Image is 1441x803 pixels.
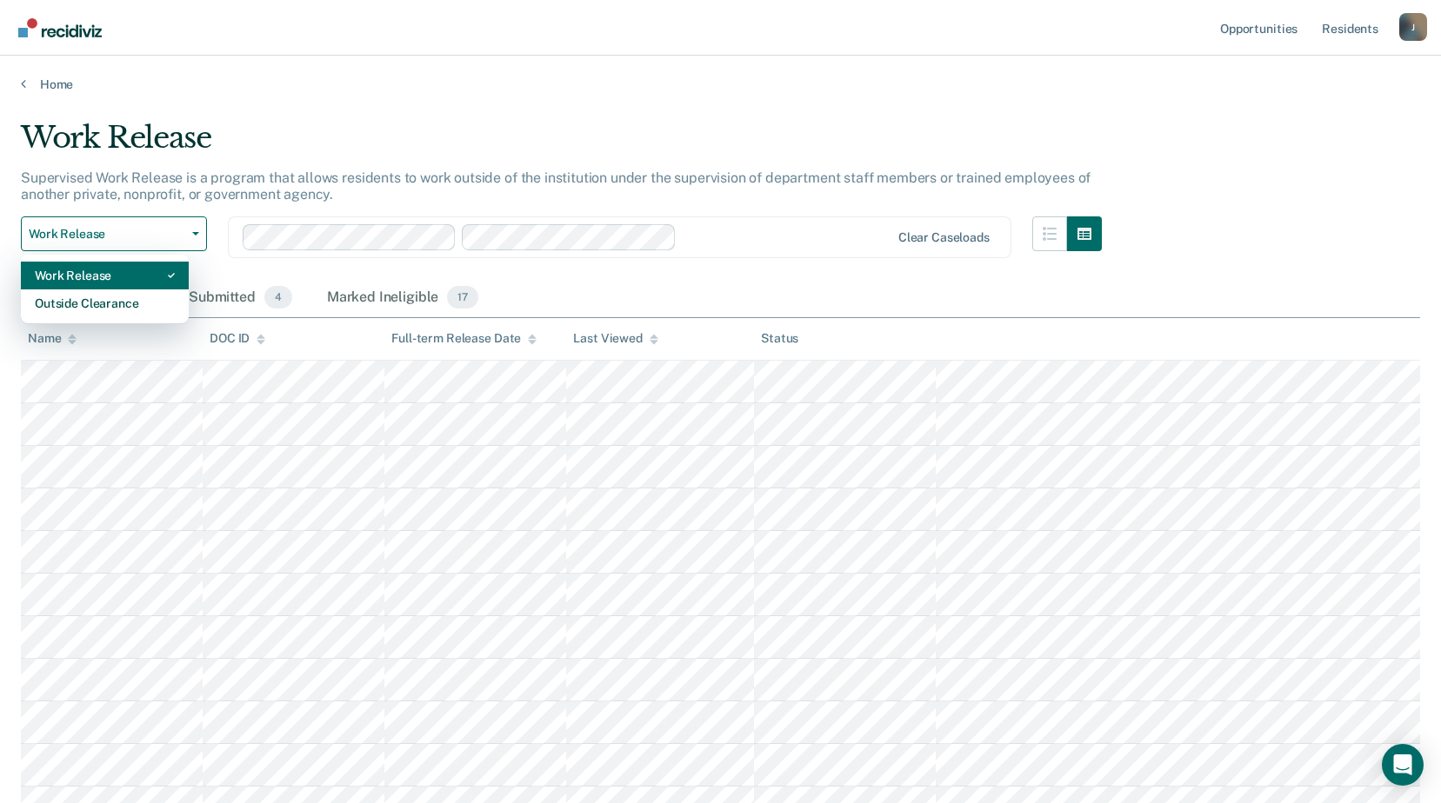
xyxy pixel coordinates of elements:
div: Status [761,331,798,346]
div: DOC ID [210,331,265,346]
span: Work Release [29,227,185,242]
span: 4 [264,286,292,309]
div: J [1399,13,1427,41]
div: Marked Ineligible17 [324,279,482,317]
div: Last Viewed [573,331,657,346]
div: Open Intercom Messenger [1382,744,1424,786]
img: Recidiviz [18,18,102,37]
span: 17 [447,286,478,309]
button: Work Release [21,216,207,251]
div: Name [28,331,77,346]
div: Work Release [21,120,1102,169]
button: Profile dropdown button [1399,13,1427,41]
p: Supervised Work Release is a program that allows residents to work outside of the institution und... [21,169,1091,202]
div: Full-term Release Date [391,331,537,346]
div: Outside Clearance [35,289,175,317]
div: Submitted4 [185,279,296,317]
div: Work Release [35,262,175,289]
div: Clear caseloads [898,230,990,245]
a: Home [21,76,1420,92]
